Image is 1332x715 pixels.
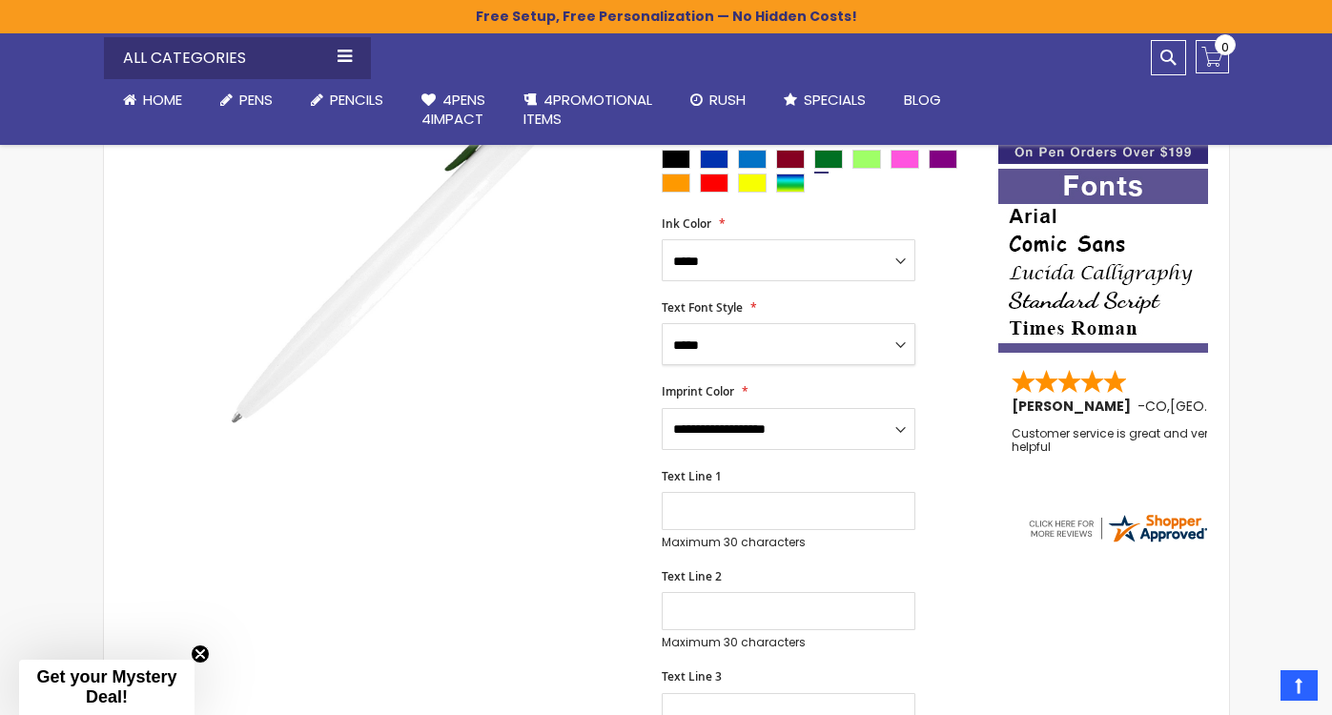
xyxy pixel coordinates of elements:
a: Blog [885,79,960,121]
span: Rush [709,90,746,110]
div: Burgundy [776,150,805,169]
div: Yellow [738,174,767,193]
a: 0 [1196,40,1229,73]
span: Text Line 3 [662,668,722,684]
div: Orange [662,174,690,193]
span: - , [1137,397,1310,416]
iframe: Google Customer Reviews [1175,664,1332,715]
span: 0 [1221,38,1229,56]
a: Pencils [292,79,402,121]
span: Pencils [330,90,383,110]
span: Text Font Style [662,299,743,316]
div: Assorted [776,174,805,193]
span: CO [1145,397,1167,416]
a: Pens [201,79,292,121]
div: Blue [700,150,728,169]
span: Home [143,90,182,110]
img: preston-w-dr-green_1.jpg [201,9,637,444]
a: 4Pens4impact [402,79,504,141]
img: 4pens.com widget logo [1026,511,1209,545]
a: Specials [765,79,885,121]
span: Text Line 1 [662,468,722,484]
p: Maximum 30 characters [662,535,915,550]
a: 4PROMOTIONALITEMS [504,79,671,141]
div: Red [700,174,728,193]
div: Customer service is great and very helpful [1012,427,1219,468]
span: Pens [239,90,273,110]
span: Imprint Color [662,383,734,399]
span: Ink Color [662,215,711,232]
span: Get your Mystery Deal! [36,667,176,706]
div: Blue Light [738,150,767,169]
span: Text Line 2 [662,568,722,584]
div: All Categories [104,37,371,79]
a: Home [104,79,201,121]
button: Close teaser [191,644,210,664]
span: [PERSON_NAME] [1012,397,1137,416]
span: [GEOGRAPHIC_DATA] [1170,397,1310,416]
img: font-personalization-examples [998,169,1208,353]
span: 4PROMOTIONAL ITEMS [523,90,652,129]
div: Get your Mystery Deal!Close teaser [19,660,195,715]
p: Maximum 30 characters [662,635,915,650]
span: Blog [904,90,941,110]
div: Pink [891,150,919,169]
div: Black [662,150,690,169]
div: Green [814,150,843,169]
a: 4pens.com certificate URL [1026,533,1209,549]
div: Purple [929,150,957,169]
div: Green Light [852,150,881,169]
span: Specials [804,90,866,110]
a: Rush [671,79,765,121]
span: 4Pens 4impact [421,90,485,129]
